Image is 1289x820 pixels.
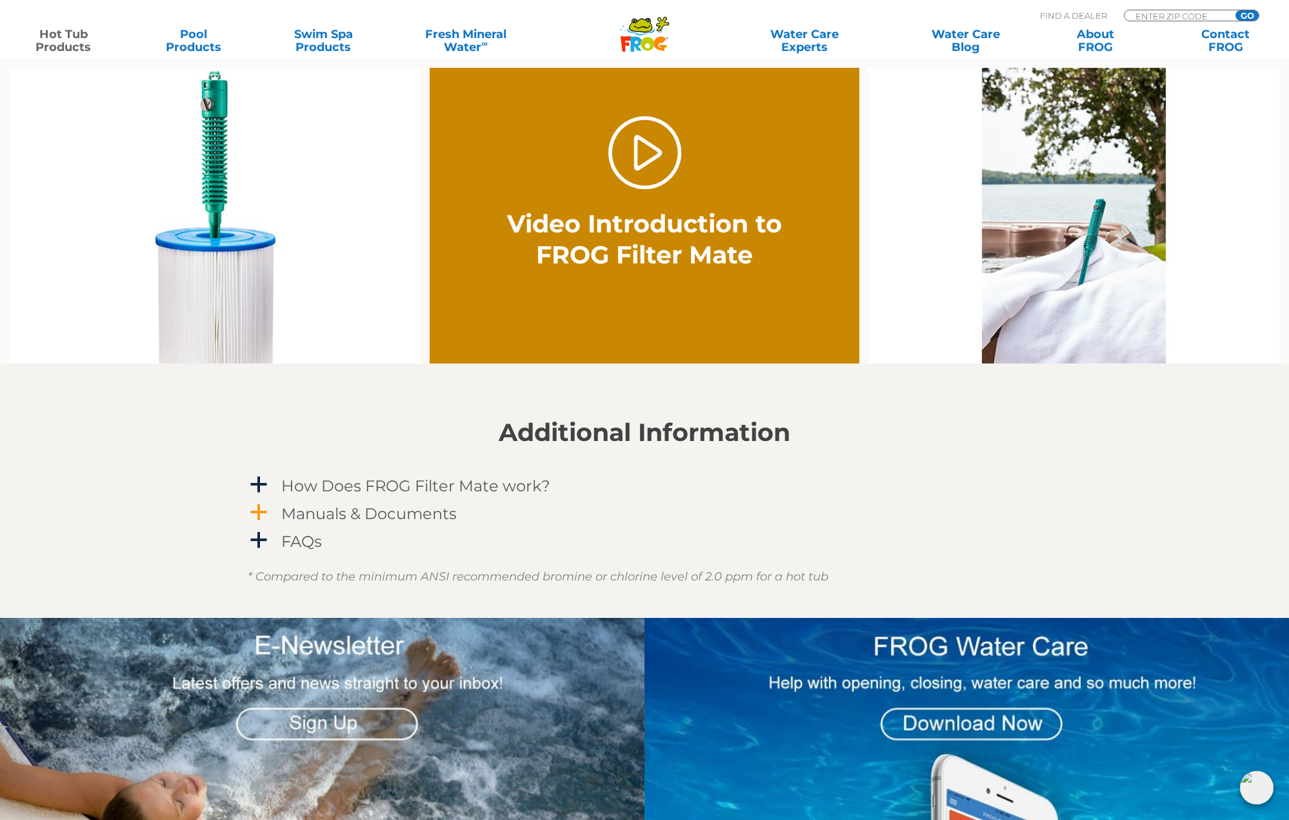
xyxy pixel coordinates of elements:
[248,418,1041,447] h2: Additional Information
[248,529,1041,553] a: a FAQs
[143,28,244,54] a: PoolProducts
[249,475,268,495] span: a
[481,38,488,48] sup: ∞
[281,477,550,495] h4: How Does FROG Filter Mate work?
[10,68,420,364] img: filter mate in filter
[281,505,457,522] h4: Manuals & Documents
[869,68,1279,364] img: filter
[248,569,828,584] em: * Compared to the minimum ANSI recommended bromine or chlorine level of 2.0 ppm for a hot tub
[281,533,322,550] h4: FAQs
[1040,10,1107,21] p: Find A Dealer
[722,28,886,54] a: Water CareExperts
[13,28,114,54] a: Hot TubProducts
[248,502,1041,526] a: a Manuals & Documents
[494,209,795,271] h2: Video Introduction to FROG Filter Mate
[915,28,1017,54] a: Water CareBlog
[1045,28,1146,54] a: AboutFROG
[249,503,268,522] span: a
[249,531,268,550] span: a
[273,28,374,54] a: Swim SpaProducts
[1134,10,1221,21] input: Zip Code Form
[403,28,529,54] a: Fresh MineralWater∞
[608,116,681,189] a: Play Video
[1175,28,1276,54] a: ContactFROG
[1240,771,1274,805] img: openIcon
[248,474,1041,498] a: a How Does FROG Filter Mate work?
[1235,10,1259,21] input: GO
